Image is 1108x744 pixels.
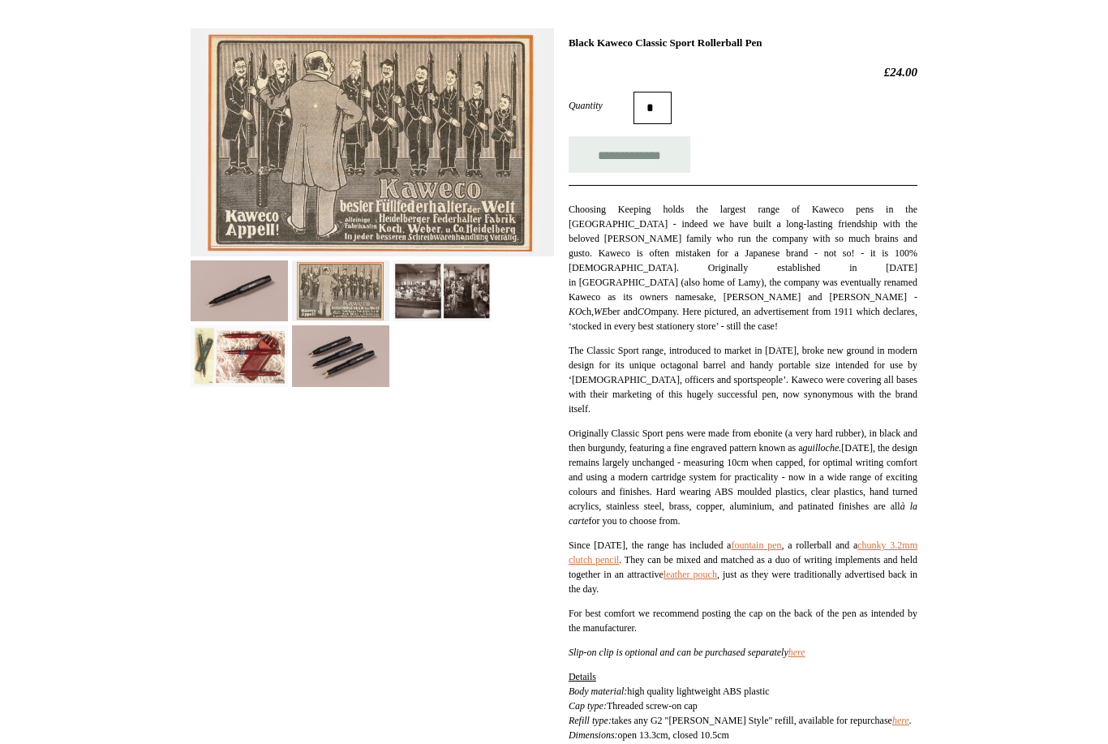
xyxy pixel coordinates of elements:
[569,671,596,682] span: Details
[569,98,633,113] label: Quantity
[569,306,582,317] i: KO
[731,540,781,551] a: fountain pen
[569,65,917,80] h2: £24.00
[393,260,491,321] img: Black Kaweco Classic Sport Rollerball Pen
[569,715,612,726] i: Refill type:
[569,540,917,595] span: Since [DATE], the range has included a , a rollerball and a . They can be mixed and matched as a ...
[292,260,389,321] img: Black Kaweco Classic Sport Rollerball Pen
[569,729,618,741] i: Dimensions:
[909,715,912,726] span: .
[638,306,651,317] i: CO
[788,647,805,658] a: here
[569,647,788,658] i: Slip-on clip is optional and can be purchased separately
[569,686,627,697] em: Body material:
[292,325,389,386] img: Black Kaweco Classic Sport Rollerball Pen
[803,442,842,454] i: guilloche.
[569,204,917,332] span: Choosing Keeping holds the largest range of Kaweco pens in the [GEOGRAPHIC_DATA] - indeed we have...
[618,729,729,741] span: open 13.3cm, closed 10.5cm
[191,325,288,386] img: Black Kaweco Classic Sport Rollerball Pen
[569,345,917,415] span: The Classic Sport range, introduced to market in [DATE], broke new ground in modern design for it...
[191,260,288,321] img: Black Kaweco Classic Sport Rollerball Pen
[569,37,917,49] h1: Black Kaweco Classic Sport Rollerball Pen
[191,28,554,256] img: Black Kaweco Classic Sport Rollerball Pen
[594,306,608,317] i: WE
[569,428,917,527] span: Originally Classic Sport pens were made from ebonite (a very hard rubber), in black and then burg...
[892,715,909,726] a: here
[569,700,607,712] i: Cap type:
[569,608,917,634] span: For best comfort we recommend posting the cap on the back of the pen as intended by the manufactu...
[664,569,717,580] a: leather pouch
[612,715,892,726] span: takes any G2 "[PERSON_NAME] Style" refill, available for repurchase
